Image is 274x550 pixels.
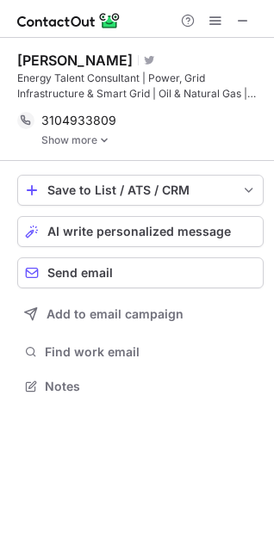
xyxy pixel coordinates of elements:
span: Notes [45,379,257,394]
span: Send email [47,266,113,280]
img: - [99,134,109,146]
div: Save to List / ATS / CRM [47,183,234,197]
span: 3104933809 [41,113,116,128]
div: Energy Talent Consultant | Power, Grid Infrastructure & Smart Grid | Oil & Natural Gas | Supporti... [17,71,264,102]
img: ContactOut v5.3.10 [17,10,121,31]
a: Show more [41,134,264,146]
span: Find work email [45,344,257,360]
button: Add to email campaign [17,299,264,330]
span: Add to email campaign [47,307,184,321]
button: Notes [17,374,264,399]
button: save-profile-one-click [17,175,264,206]
div: [PERSON_NAME] [17,52,133,69]
button: AI write personalized message [17,216,264,247]
button: Send email [17,257,264,288]
span: AI write personalized message [47,225,231,238]
button: Find work email [17,340,264,364]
